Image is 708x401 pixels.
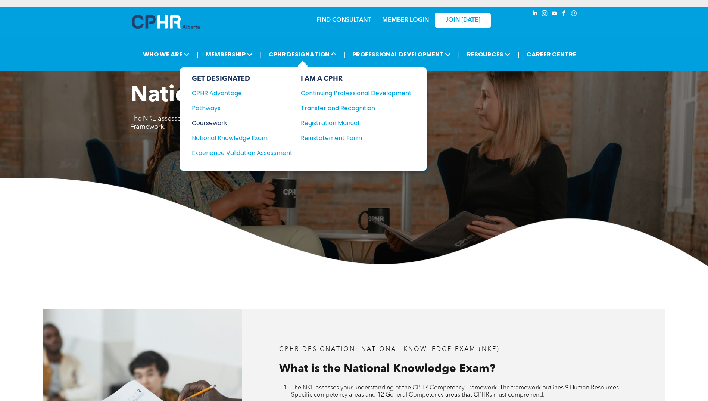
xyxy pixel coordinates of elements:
[570,9,578,19] a: Social network
[197,47,199,62] li: |
[301,88,400,98] div: Continuing Professional Development
[192,118,283,128] div: Coursework
[279,346,500,352] span: CPHR DESIGNATION: National Knowledge Exam (NKE)
[524,47,578,61] a: CAREER CENTRE
[518,47,520,62] li: |
[192,148,293,158] a: Experience Validation Assessment
[531,9,539,19] a: linkedin
[141,47,192,61] span: WHO WE ARE
[192,88,293,98] a: CPHR Advantage
[301,75,412,83] div: I AM A CPHR
[301,88,412,98] a: Continuing Professional Development
[350,47,453,61] span: PROFESSIONAL DEVELOPMENT
[316,17,371,23] a: FIND CONSULTANT
[279,363,495,374] span: What is the National Knowledge Exam?
[192,133,293,143] a: National Knowledge Exam
[458,47,460,62] li: |
[192,133,283,143] div: National Knowledge Exam
[192,148,283,158] div: Experience Validation Assessment
[192,88,283,98] div: CPHR Advantage
[301,118,400,128] div: Registration Manual
[130,84,420,107] span: National Knowledge Exam
[301,133,412,143] a: Reinstatement Form
[551,9,559,19] a: youtube
[560,9,568,19] a: facebook
[130,115,322,130] span: The NKE assesses your understanding of the CPHR Competency Framework.
[301,103,412,113] a: Transfer and Recognition
[291,385,619,398] span: The NKE assesses your understanding of the CPHR Competency Framework. The framework outlines 9 Hu...
[260,47,262,62] li: |
[192,75,293,83] div: GET DESIGNATED
[192,103,293,113] a: Pathways
[435,13,491,28] a: JOIN [DATE]
[301,118,412,128] a: Registration Manual
[203,47,255,61] span: MEMBERSHIP
[192,103,283,113] div: Pathways
[132,15,200,29] img: A blue and white logo for cp alberta
[266,47,339,61] span: CPHR DESIGNATION
[445,17,480,24] span: JOIN [DATE]
[344,47,346,62] li: |
[301,103,400,113] div: Transfer and Recognition
[465,47,513,61] span: RESOURCES
[192,118,293,128] a: Coursework
[541,9,549,19] a: instagram
[382,17,429,23] a: MEMBER LOGIN
[301,133,400,143] div: Reinstatement Form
